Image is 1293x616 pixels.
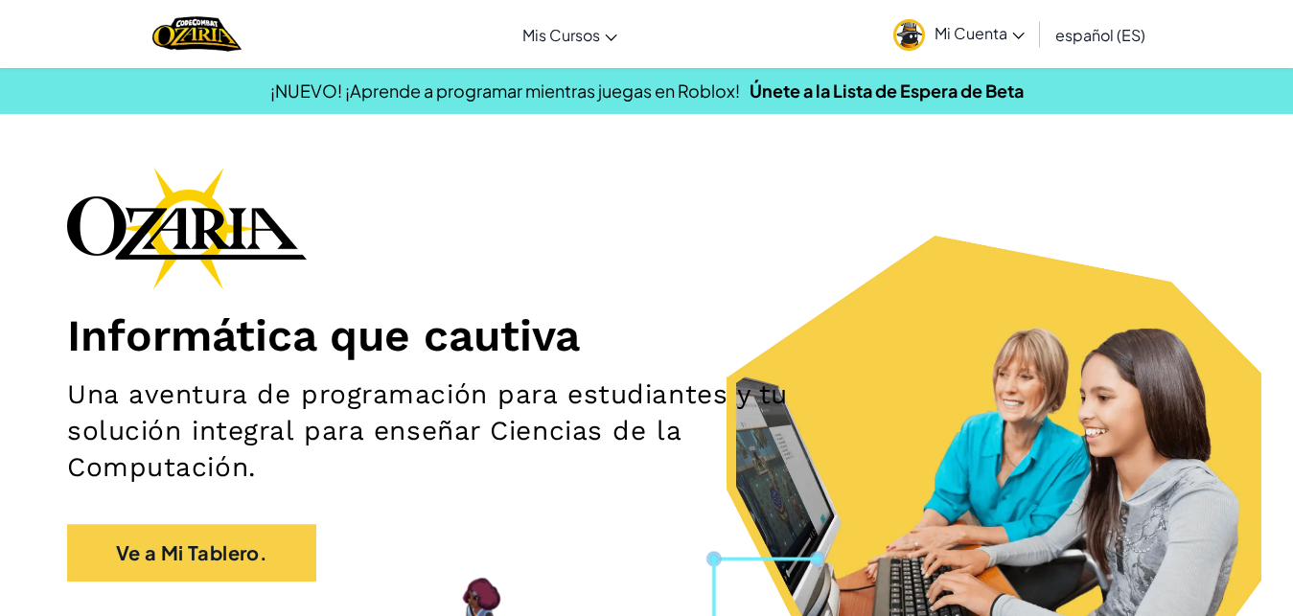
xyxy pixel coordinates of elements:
[270,80,740,102] span: ¡NUEVO! ¡Aprende a programar mientras juegas en Roblox!
[67,376,843,486] h2: Una aventura de programación para estudiantes y tu solución integral para enseñar Ciencias de la ...
[67,524,316,582] a: Ve a Mi Tablero.
[67,308,1226,362] h1: Informática que cautiva
[884,4,1034,64] a: Mi Cuenta
[522,25,600,45] span: Mis Cursos
[1055,25,1145,45] span: español (ES)
[152,14,242,54] a: Ozaria by CodeCombat logo
[935,23,1025,43] span: Mi Cuenta
[1046,9,1155,60] a: español (ES)
[513,9,627,60] a: Mis Cursos
[893,19,925,51] img: avatar
[750,80,1024,102] a: Únete a la Lista de Espera de Beta
[67,167,307,289] img: Ozaria branding logo
[152,14,242,54] img: Home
